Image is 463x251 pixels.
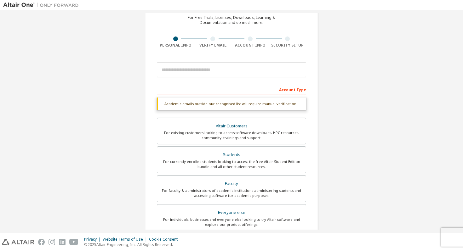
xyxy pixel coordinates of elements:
div: Privacy [84,237,103,242]
img: Altair One [3,2,82,8]
div: Faculty [161,179,302,188]
div: Personal Info [157,43,194,48]
div: Everyone else [161,208,302,217]
div: Account Info [231,43,269,48]
div: Account Type [157,84,306,94]
div: Students [161,150,302,159]
div: For individuals, businesses and everyone else looking to try Altair software and explore our prod... [161,217,302,227]
div: Academic emails outside our recognised list will require manual verification. [157,98,306,110]
img: altair_logo.svg [2,239,34,245]
img: instagram.svg [49,239,55,245]
p: © 2025 Altair Engineering, Inc. All Rights Reserved. [84,242,181,247]
img: linkedin.svg [59,239,66,245]
img: youtube.svg [69,239,78,245]
div: For existing customers looking to access software downloads, HPC resources, community, trainings ... [161,130,302,140]
img: facebook.svg [38,239,45,245]
div: Cookie Consent [149,237,181,242]
div: For currently enrolled students looking to access the free Altair Student Edition bundle and all ... [161,159,302,169]
div: Security Setup [269,43,306,48]
div: Website Terms of Use [103,237,149,242]
div: Verify Email [194,43,232,48]
div: Altair Customers [161,122,302,131]
div: For Free Trials, Licenses, Downloads, Learning & Documentation and so much more. [188,15,275,25]
div: For faculty & administrators of academic institutions administering students and accessing softwa... [161,188,302,198]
